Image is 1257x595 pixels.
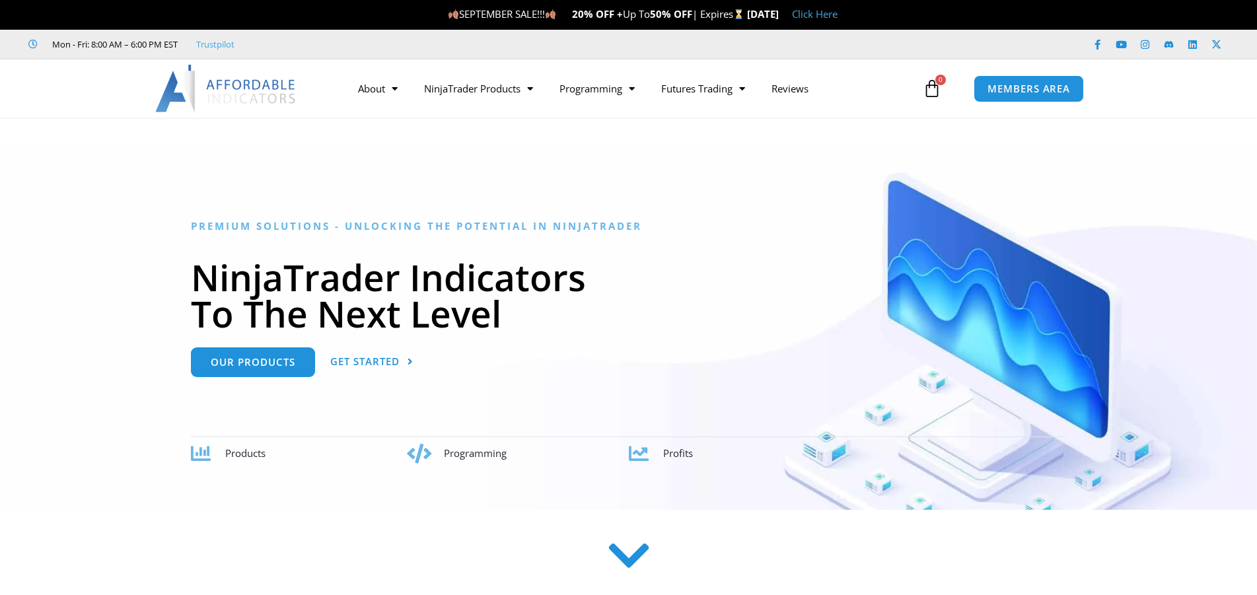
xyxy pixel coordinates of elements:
h1: NinjaTrader Indicators To The Next Level [191,259,1066,332]
img: 🍂 [546,9,556,19]
strong: 50% OFF [650,7,692,20]
a: Get Started [330,347,413,377]
span: 0 [935,75,946,85]
a: About [345,73,411,104]
span: Programming [444,446,507,460]
a: Programming [546,73,648,104]
strong: [DATE] [747,7,779,20]
span: Our Products [211,357,295,367]
a: Click Here [792,7,838,20]
span: Get Started [330,357,400,367]
a: Reviews [758,73,822,104]
a: Our Products [191,347,315,377]
strong: 20% OFF + [572,7,623,20]
nav: Menu [345,73,919,104]
span: Profits [663,446,693,460]
a: MEMBERS AREA [974,75,1084,102]
span: Mon - Fri: 8:00 AM – 6:00 PM EST [49,36,178,52]
a: NinjaTrader Products [411,73,546,104]
img: LogoAI | Affordable Indicators – NinjaTrader [155,65,297,112]
a: Futures Trading [648,73,758,104]
span: SEPTEMBER SALE!!! Up To | Expires [448,7,747,20]
span: MEMBERS AREA [988,84,1070,94]
a: Trustpilot [196,36,234,52]
img: 🍂 [449,9,458,19]
span: Products [225,446,266,460]
a: 0 [903,69,961,108]
h6: Premium Solutions - Unlocking the Potential in NinjaTrader [191,220,1066,232]
img: ⌛ [734,9,744,19]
